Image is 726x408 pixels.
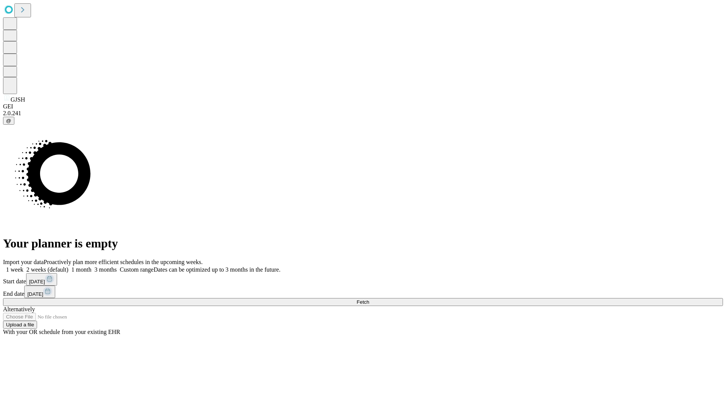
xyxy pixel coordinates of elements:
button: @ [3,117,14,125]
span: 3 months [95,266,117,273]
button: Fetch [3,298,723,306]
div: Start date [3,273,723,286]
span: Fetch [357,299,369,305]
div: 2.0.241 [3,110,723,117]
span: Proactively plan more efficient schedules in the upcoming weeks. [44,259,203,265]
div: GEI [3,103,723,110]
button: [DATE] [26,273,57,286]
span: 1 week [6,266,23,273]
span: 1 month [71,266,92,273]
button: [DATE] [24,286,55,298]
span: GJSH [11,96,25,103]
span: Custom range [120,266,154,273]
span: Import your data [3,259,44,265]
button: Upload a file [3,321,37,329]
span: 2 weeks (default) [26,266,68,273]
h1: Your planner is empty [3,236,723,250]
span: @ [6,118,11,124]
span: [DATE] [27,291,43,297]
div: End date [3,286,723,298]
span: [DATE] [29,279,45,284]
span: Alternatively [3,306,35,312]
span: With your OR schedule from your existing EHR [3,329,120,335]
span: Dates can be optimized up to 3 months in the future. [154,266,280,273]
